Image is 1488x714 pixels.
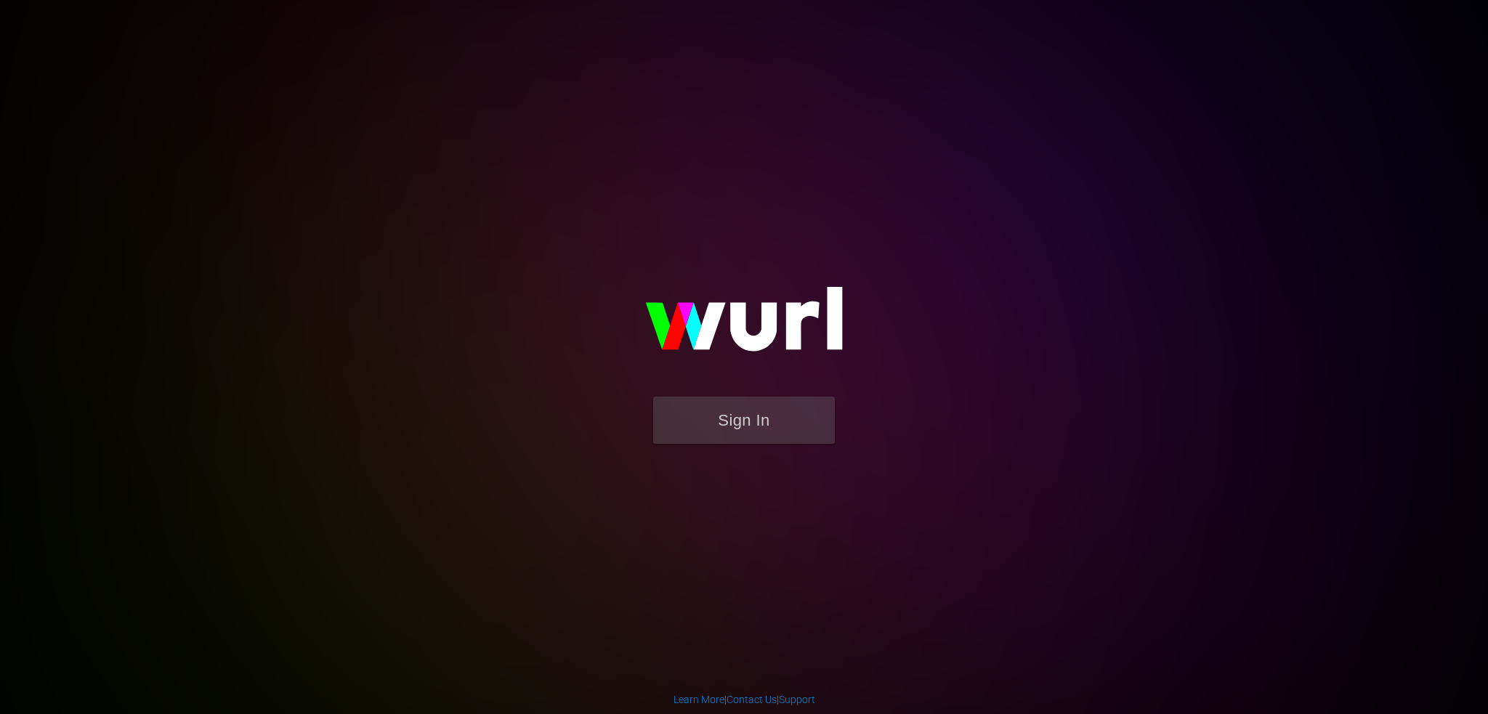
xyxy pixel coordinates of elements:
a: Support [779,694,815,705]
a: Learn More [674,694,724,705]
img: wurl-logo-on-black-223613ac3d8ba8fe6dc639794a292ebdb59501304c7dfd60c99c58986ef67473.svg [599,256,889,397]
button: Sign In [653,397,835,444]
a: Contact Us [727,694,777,705]
div: | | [674,692,815,707]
